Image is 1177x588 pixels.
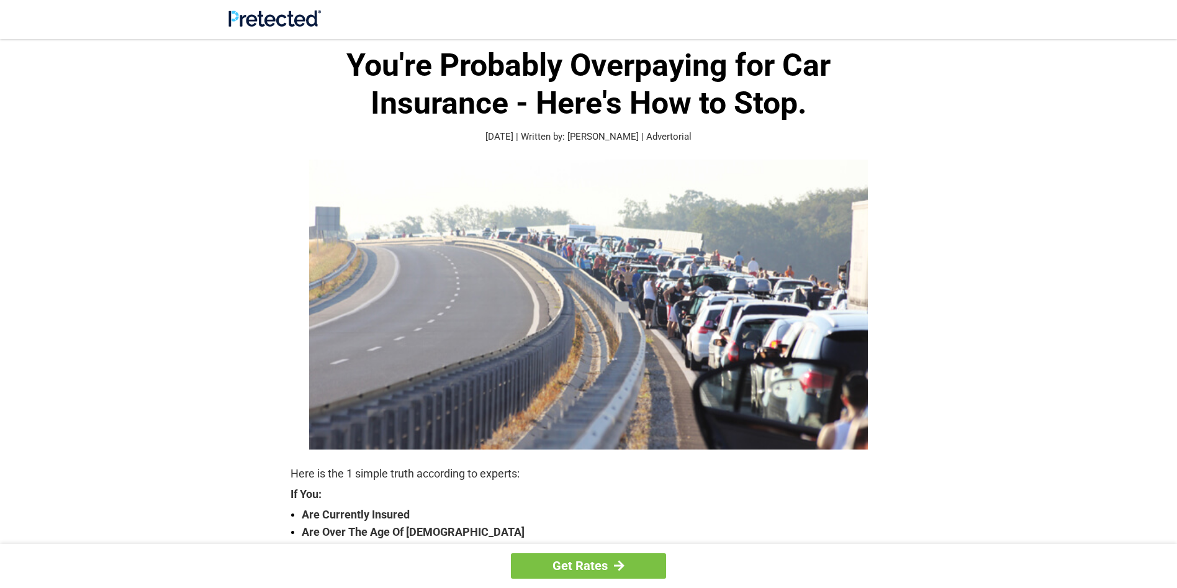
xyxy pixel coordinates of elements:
p: [DATE] | Written by: [PERSON_NAME] | Advertorial [291,130,886,144]
a: Get Rates [511,553,666,579]
strong: Are Currently Insured [302,506,886,523]
strong: Are Over The Age Of [DEMOGRAPHIC_DATA] [302,523,886,541]
h1: You're Probably Overpaying for Car Insurance - Here's How to Stop. [291,47,886,122]
img: Site Logo [228,10,321,27]
a: Site Logo [228,17,321,29]
strong: Drive Less Than 50 Miles Per Day [302,541,886,558]
p: Here is the 1 simple truth according to experts: [291,465,886,482]
strong: If You: [291,489,886,500]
